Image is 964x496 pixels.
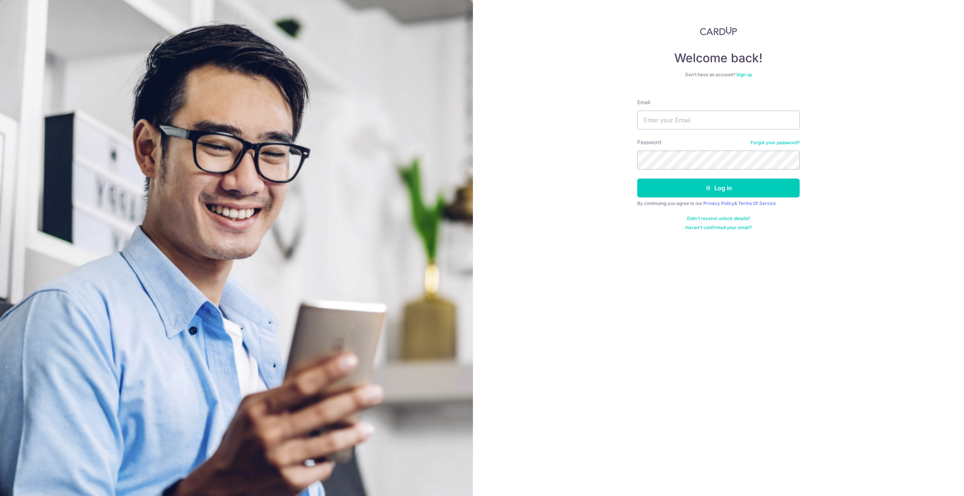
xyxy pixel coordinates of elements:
input: Enter your Email [637,111,800,129]
h4: Welcome back! [637,51,800,66]
a: Privacy Policy [703,200,734,206]
button: Log in [637,179,800,197]
label: Email [637,99,650,106]
a: Forgot your password? [751,140,800,146]
label: Password [637,139,661,146]
a: Sign up [736,72,752,77]
a: Haven't confirmed your email? [685,225,752,231]
div: By continuing you agree to our & [637,200,800,206]
img: CardUp Logo [700,26,737,35]
div: Don’t have an account? [637,72,800,78]
a: Terms Of Service [738,200,776,206]
a: Didn't receive unlock details? [687,216,750,222]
